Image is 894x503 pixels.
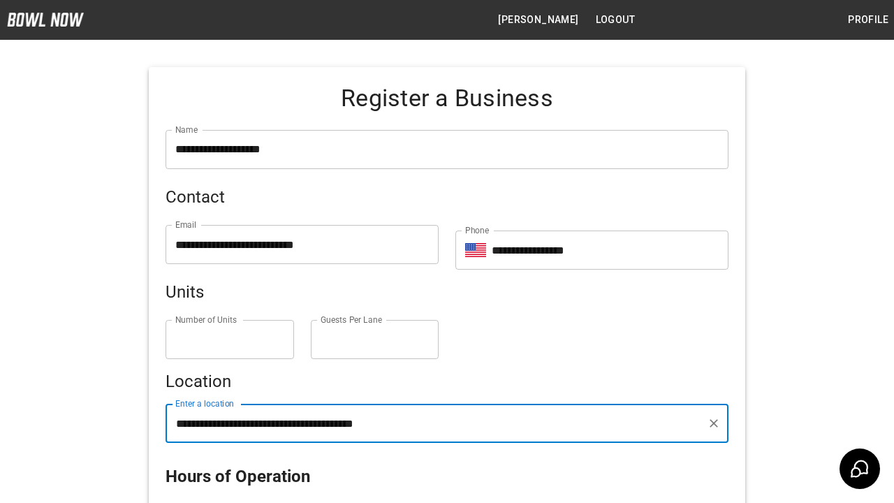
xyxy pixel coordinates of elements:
h5: Units [166,281,728,303]
button: Profile [842,7,894,33]
img: logo [7,13,84,27]
button: Logout [590,7,640,33]
h5: Hours of Operation [166,465,728,488]
button: Clear [704,414,724,433]
h5: Contact [166,186,728,208]
h5: Location [166,370,728,393]
button: [PERSON_NAME] [492,7,584,33]
h4: Register a Business [166,84,728,113]
button: Select country [465,240,486,261]
label: Phone [465,224,489,236]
